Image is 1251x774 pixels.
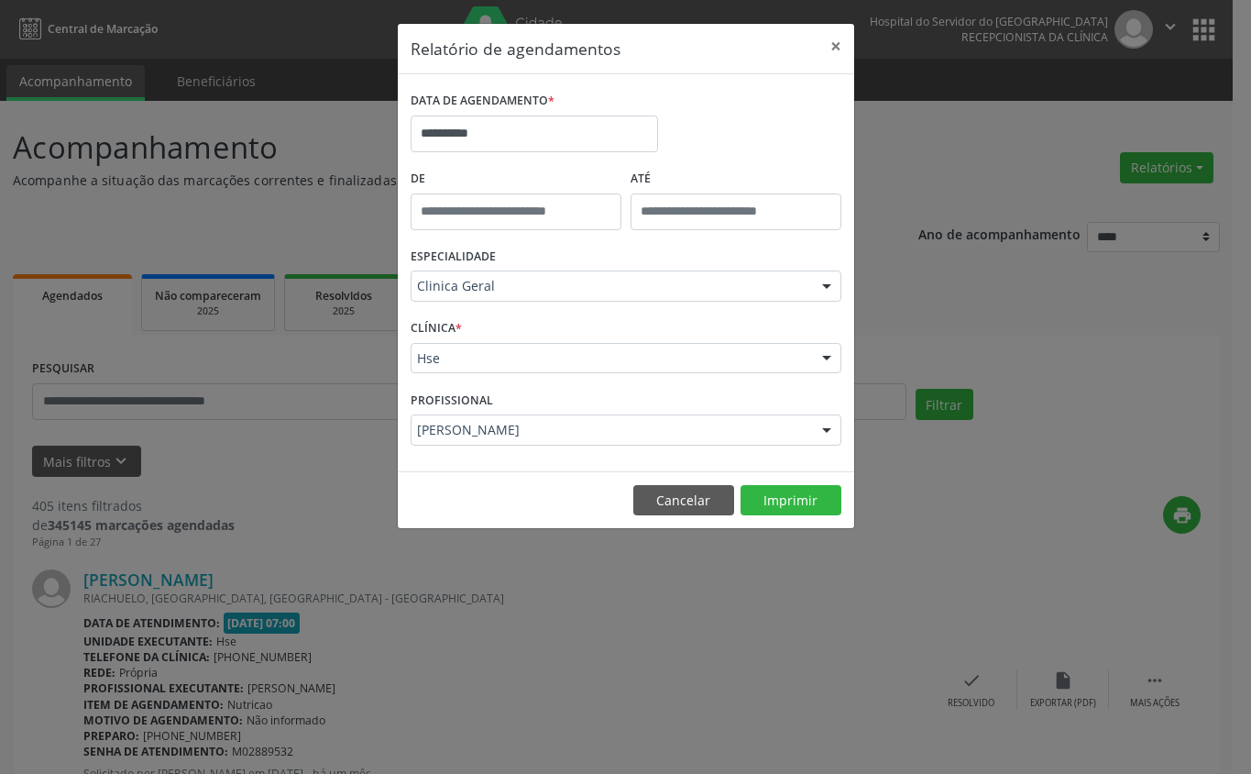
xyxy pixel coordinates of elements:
[411,165,621,193] label: De
[631,165,841,193] label: ATÉ
[417,277,804,295] span: Clinica Geral
[411,87,554,116] label: DATA DE AGENDAMENTO
[818,24,854,69] button: Close
[411,37,620,61] h5: Relatório de agendamentos
[411,243,496,271] label: ESPECIALIDADE
[417,349,804,368] span: Hse
[741,485,841,516] button: Imprimir
[417,421,804,439] span: [PERSON_NAME]
[411,386,493,415] label: PROFISSIONAL
[633,485,734,516] button: Cancelar
[411,315,462,343] label: CLÍNICA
